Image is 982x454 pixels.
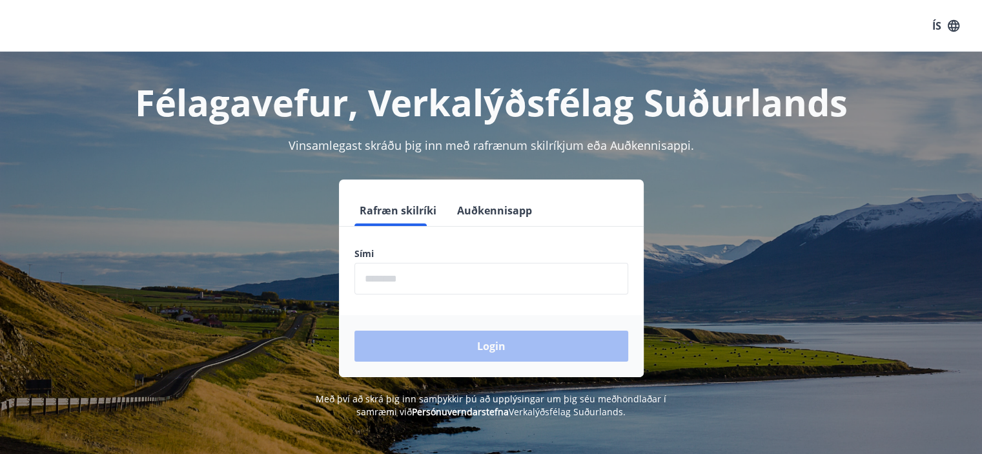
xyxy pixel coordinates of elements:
[354,247,628,260] label: Sími
[925,14,967,37] button: ÍS
[316,393,666,418] span: Með því að skrá þig inn samþykkir þú að upplýsingar um þig séu meðhöndlaðar í samræmi við Verkalý...
[354,195,442,226] button: Rafræn skilríki
[42,77,941,127] h1: Félagavefur, Verkalýðsfélag Suðurlands
[289,138,694,153] span: Vinsamlegast skráðu þig inn með rafrænum skilríkjum eða Auðkennisappi.
[452,195,537,226] button: Auðkennisapp
[412,406,509,418] a: Persónuverndarstefna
